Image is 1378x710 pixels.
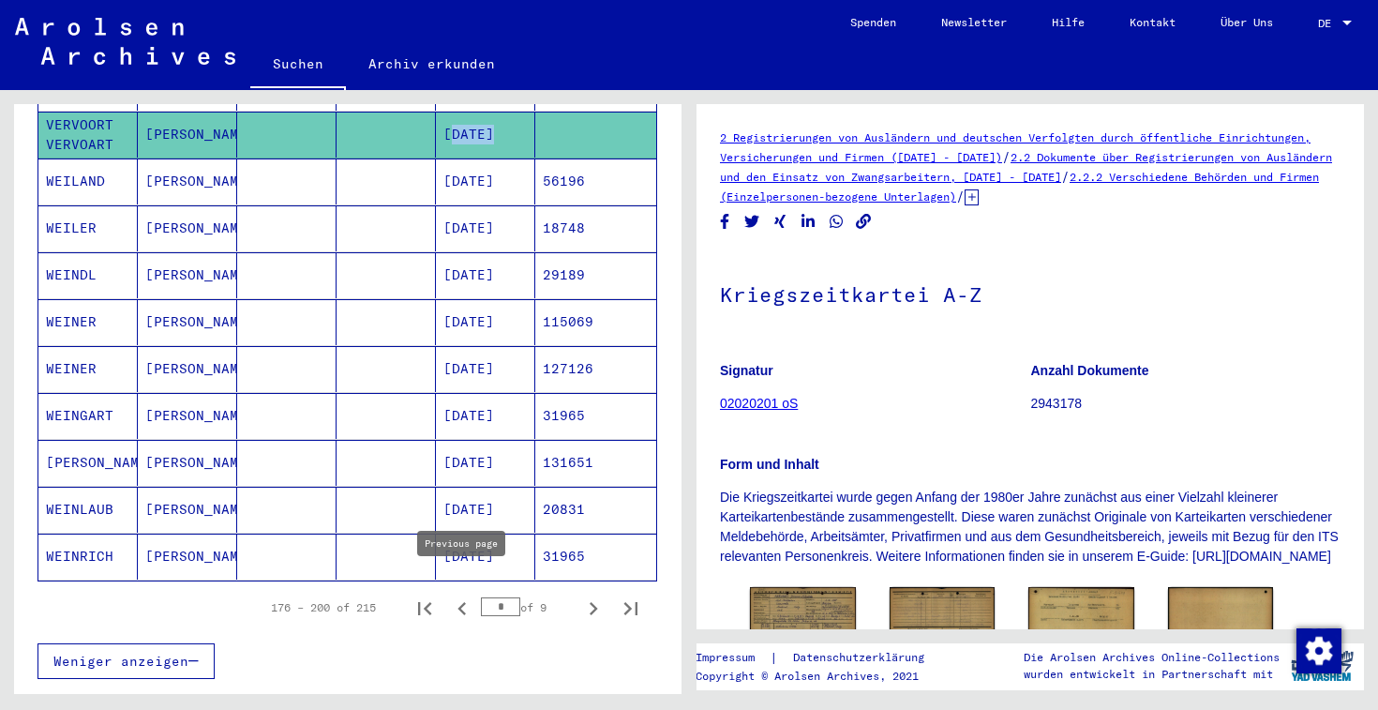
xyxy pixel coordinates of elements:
[38,440,138,486] mat-cell: [PERSON_NAME]
[436,252,535,298] mat-cell: [DATE]
[778,648,947,668] a: Datenschutzerklärung
[38,205,138,251] mat-cell: WEILER
[720,363,773,378] b: Signatur
[720,488,1341,566] p: Die Kriegszeitkartei wurde gegen Anfang der 1980er Jahre zunächst aus einer Vielzahl kleinerer Ka...
[1168,587,1274,637] img: 002.jpg
[1024,649,1280,666] p: Die Arolsen Archives Online-Collections
[436,440,535,486] mat-cell: [DATE]
[715,210,735,234] button: Share on Facebook
[138,346,237,392] mat-cell: [PERSON_NAME]
[38,252,138,298] mat-cell: WEINDL
[436,534,535,580] mat-cell: [DATE]
[720,457,819,472] b: Form und Inhalt
[138,299,237,345] mat-cell: [PERSON_NAME]
[720,130,1311,164] a: 2 Registrierungen von Ausländern und deutschen Verfolgten durch öffentliche Einrichtungen, Versic...
[612,589,650,627] button: Last page
[436,159,535,204] mat-cell: [DATE]
[720,251,1341,334] h1: Kriegszeitkartei A-Z
[436,112,535,158] mat-cell: [DATE]
[827,210,846,234] button: Share on WhatsApp
[138,205,237,251] mat-cell: [PERSON_NAME]
[436,205,535,251] mat-cell: [DATE]
[535,205,656,251] mat-cell: 18748
[535,252,656,298] mat-cell: 29189
[854,210,874,234] button: Copy link
[720,150,1332,184] a: 2.2 Dokumente über Registrierungen von Ausländern und den Einsatz von Zwangsarbeitern, [DATE] - [...
[436,393,535,439] mat-cell: [DATE]
[250,41,346,90] a: Suchen
[535,159,656,204] mat-cell: 56196
[443,589,481,627] button: Previous page
[696,668,947,685] p: Copyright © Arolsen Archives, 2021
[1031,363,1149,378] b: Anzahl Dokumente
[1002,148,1011,165] span: /
[1031,394,1341,414] p: 2943178
[37,643,215,679] button: Weniger anzeigen
[956,188,965,204] span: /
[535,487,656,533] mat-cell: 20831
[436,346,535,392] mat-cell: [DATE]
[138,534,237,580] mat-cell: [PERSON_NAME]
[535,534,656,580] mat-cell: 31965
[799,210,818,234] button: Share on LinkedIn
[1296,627,1341,672] div: Zustimmung ändern
[138,252,237,298] mat-cell: [PERSON_NAME]
[436,299,535,345] mat-cell: [DATE]
[750,587,856,663] img: 001.jpg
[575,589,612,627] button: Next page
[890,587,996,664] img: 002.jpg
[535,393,656,439] mat-cell: 31965
[38,159,138,204] mat-cell: WEILAND
[38,393,138,439] mat-cell: WEINGART
[1024,666,1280,683] p: wurden entwickelt in Partnerschaft mit
[771,210,790,234] button: Share on Xing
[38,112,138,158] mat-cell: VERVOORT VERVOART
[535,346,656,392] mat-cell: 127126
[406,589,443,627] button: First page
[436,487,535,533] mat-cell: [DATE]
[1061,168,1070,185] span: /
[138,440,237,486] mat-cell: [PERSON_NAME]
[1287,642,1357,689] img: yv_logo.png
[138,159,237,204] mat-cell: [PERSON_NAME]
[346,41,517,86] a: Archiv erkunden
[53,653,188,670] span: Weniger anzeigen
[271,599,376,616] div: 176 – 200 of 215
[15,18,235,65] img: Arolsen_neg.svg
[720,396,798,411] a: 02020201 oS
[38,299,138,345] mat-cell: WEINER
[696,648,770,668] a: Impressum
[138,112,237,158] mat-cell: [PERSON_NAME]
[481,598,575,616] div: of 9
[1318,17,1339,30] span: DE
[138,393,237,439] mat-cell: [PERSON_NAME]
[38,487,138,533] mat-cell: WEINLAUB
[138,487,237,533] mat-cell: [PERSON_NAME]
[1296,628,1341,673] img: Zustimmung ändern
[38,346,138,392] mat-cell: WEINER
[38,534,138,580] mat-cell: WEINRICH
[535,299,656,345] mat-cell: 115069
[1028,587,1134,638] img: 001.jpg
[535,440,656,486] mat-cell: 131651
[742,210,762,234] button: Share on Twitter
[696,648,947,668] div: |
